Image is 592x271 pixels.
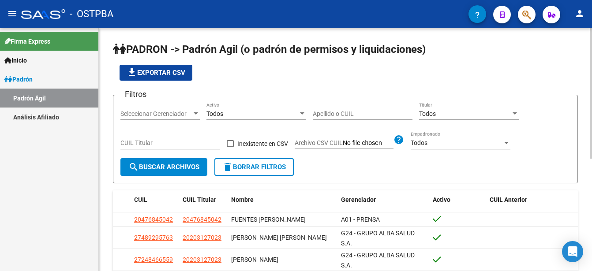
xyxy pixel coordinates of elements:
[7,8,18,19] mat-icon: menu
[231,216,306,223] span: FUENTES [PERSON_NAME]
[127,69,185,77] span: Exportar CSV
[4,74,33,84] span: Padrón
[341,230,415,247] span: G24 - GRUPO ALBA SALUD S.A.
[341,252,415,269] span: G24 - GRUPO ALBA SALUD S.A.
[429,190,486,209] datatable-header-cell: Activo
[237,138,288,149] span: Inexistente en CSV
[134,196,147,203] span: CUIL
[343,139,393,147] input: Archivo CSV CUIL
[183,234,221,241] span: 20203127023
[222,162,233,172] mat-icon: delete
[113,43,426,56] span: PADRON -> Padrón Agil (o padrón de permisos y liquidaciones)
[120,158,207,176] button: Buscar Archivos
[128,162,139,172] mat-icon: search
[490,196,527,203] span: CUIL Anterior
[222,163,286,171] span: Borrar Filtros
[419,110,436,117] span: Todos
[4,37,50,46] span: Firma Express
[231,234,327,241] span: [PERSON_NAME] [PERSON_NAME]
[486,190,578,209] datatable-header-cell: CUIL Anterior
[231,256,278,263] span: [PERSON_NAME]
[433,196,450,203] span: Activo
[206,110,223,117] span: Todos
[134,256,173,263] span: 27248466559
[128,163,199,171] span: Buscar Archivos
[295,139,343,146] span: Archivo CSV CUIL
[393,134,404,145] mat-icon: help
[127,67,137,78] mat-icon: file_download
[179,190,228,209] datatable-header-cell: CUIL Titular
[70,4,113,24] span: - OSTPBA
[4,56,27,65] span: Inicio
[214,158,294,176] button: Borrar Filtros
[562,241,583,262] div: Open Intercom Messenger
[574,8,585,19] mat-icon: person
[134,216,173,223] span: 20476845042
[183,196,216,203] span: CUIL Titular
[183,216,221,223] span: 20476845042
[341,196,376,203] span: Gerenciador
[120,110,192,118] span: Seleccionar Gerenciador
[341,216,380,223] span: A01 - PRENSA
[134,234,173,241] span: 27489295763
[231,196,254,203] span: Nombre
[411,139,427,146] span: Todos
[228,190,337,209] datatable-header-cell: Nombre
[131,190,179,209] datatable-header-cell: CUIL
[120,88,151,100] h3: Filtros
[337,190,430,209] datatable-header-cell: Gerenciador
[183,256,221,263] span: 20203127023
[120,65,192,81] button: Exportar CSV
